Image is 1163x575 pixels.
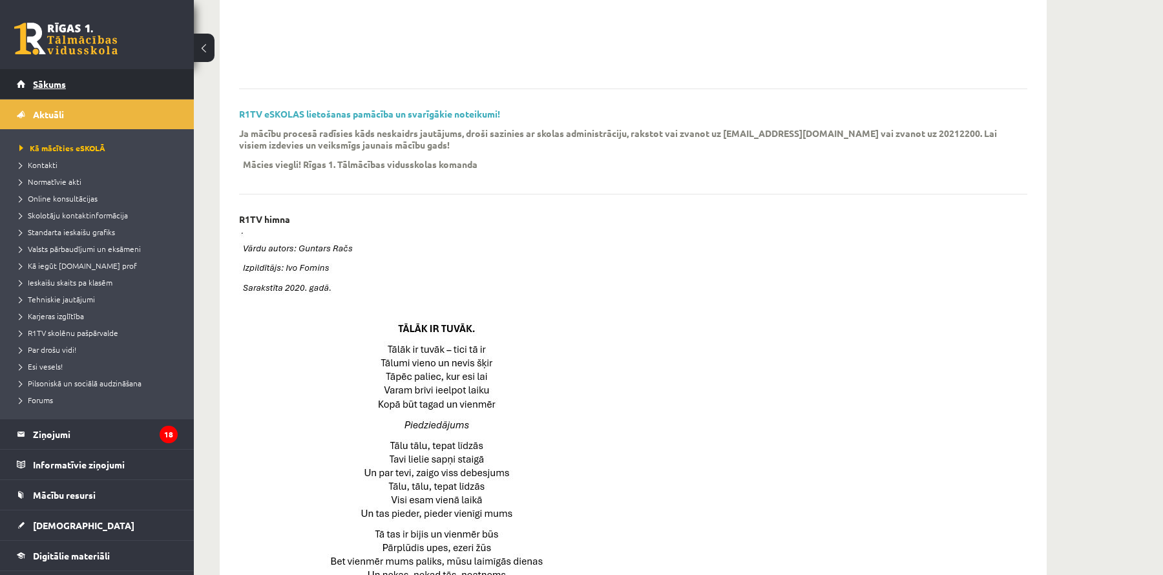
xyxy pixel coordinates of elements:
[19,193,98,204] span: Online konsultācijas
[19,227,115,237] span: Standarta ieskaišu grafiks
[19,328,118,338] span: R1TV skolēnu pašpārvalde
[19,193,181,204] a: Online konsultācijas
[19,243,181,255] a: Valsts pārbaudījumi un eksāmeni
[19,142,181,154] a: Kā mācīties eSKOLĀ
[19,361,181,372] a: Esi vesels!
[303,158,477,170] p: Rīgas 1. Tālmācības vidusskolas komanda
[239,214,290,225] p: R1TV himna
[19,260,181,271] a: Kā iegūt [DOMAIN_NAME] prof
[19,293,181,305] a: Tehniskie jautājumi
[33,450,178,479] legend: Informatīvie ziņojumi
[17,450,178,479] a: Informatīvie ziņojumi
[33,550,110,561] span: Digitālie materiāli
[19,311,84,321] span: Karjeras izglītība
[19,394,181,406] a: Forums
[17,69,178,99] a: Sākums
[19,176,81,187] span: Normatīvie akti
[33,109,64,120] span: Aktuāli
[17,419,178,449] a: Ziņojumi18
[19,210,128,220] span: Skolotāju kontaktinformācija
[19,294,95,304] span: Tehniskie jautājumi
[19,143,105,153] span: Kā mācīties eSKOLĀ
[19,377,181,389] a: Pilsoniskā un sociālā audzināšana
[19,226,181,238] a: Standarta ieskaišu grafiks
[243,158,301,170] p: Mācies viegli!
[19,378,141,388] span: Pilsoniskā un sociālā audzināšana
[19,209,181,221] a: Skolotāju kontaktinformācija
[19,244,141,254] span: Valsts pārbaudījumi un eksāmeni
[19,260,137,271] span: Kā iegūt [DOMAIN_NAME] prof
[19,310,181,322] a: Karjeras izglītība
[19,176,181,187] a: Normatīvie akti
[19,361,63,371] span: Esi vesels!
[17,99,178,129] a: Aktuāli
[19,159,181,171] a: Kontakti
[19,344,76,355] span: Par drošu vidi!
[19,327,181,339] a: R1TV skolēnu pašpārvalde
[17,480,178,510] a: Mācību resursi
[239,108,500,120] a: R1TV eSKOLAS lietošanas pamācība un svarīgākie noteikumi!
[33,419,178,449] legend: Ziņojumi
[19,277,181,288] a: Ieskaišu skaits pa klasēm
[17,510,178,540] a: [DEMOGRAPHIC_DATA]
[239,127,1008,151] p: Ja mācību procesā radīsies kāds neskaidrs jautājums, droši sazinies ar skolas administrāciju, rak...
[33,489,96,501] span: Mācību resursi
[19,160,58,170] span: Kontakti
[17,541,178,570] a: Digitālie materiāli
[14,23,118,55] a: Rīgas 1. Tālmācības vidusskola
[160,426,178,443] i: 18
[19,395,53,405] span: Forums
[19,277,112,287] span: Ieskaišu skaits pa klasēm
[33,519,134,531] span: [DEMOGRAPHIC_DATA]
[19,344,181,355] a: Par drošu vidi!
[33,78,66,90] span: Sākums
